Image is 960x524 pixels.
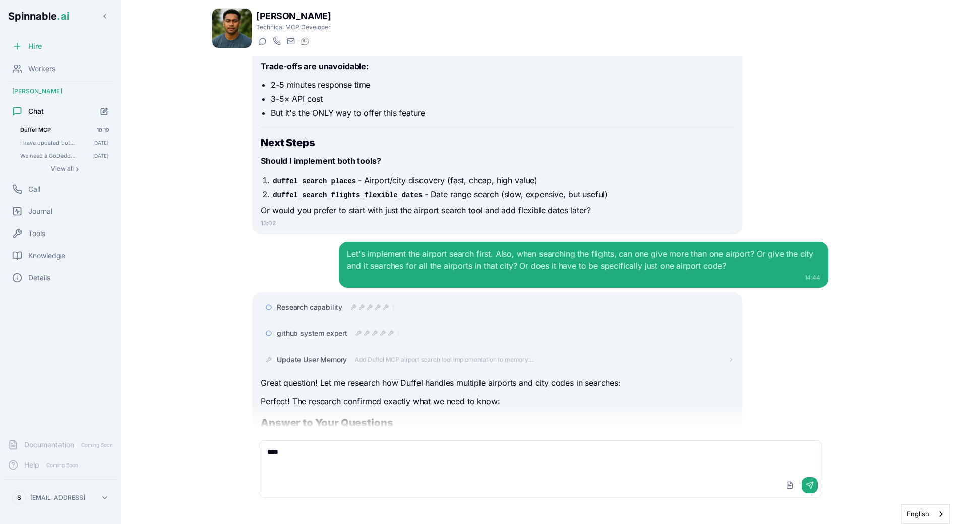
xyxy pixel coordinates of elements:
[271,188,734,200] li: - Date range search (slow, expensive, but useful)
[277,355,347,365] span: Update User Memory
[355,330,362,336] div: tool_call - completed
[24,440,74,450] span: Documentation
[28,251,65,261] span: Knowledge
[261,61,369,71] strong: Trade-offs are unavoidable:
[92,139,109,146] span: [DATE]
[20,126,83,133] span: Duffel MCP
[4,83,117,99] div: [PERSON_NAME]
[358,304,365,310] div: tool_call - completed
[76,165,79,173] span: ›
[375,304,381,310] div: tool_call - completed
[270,35,282,47] button: Start a call with Liam Kim
[261,377,734,390] p: Great question! Let me research how Duffel handles multiple airports and city codes in searches:
[271,190,425,200] code: duffel_search_flights_flexible_dates
[20,139,78,146] span: I have updated both the `Spinnable MCP Playbook` and the `Spinnable Tools Gold Standard` files. ...
[17,494,21,502] span: S
[261,395,734,409] p: Perfect! The research confirmed exactly what we need to know:
[8,10,69,22] span: Spinnable
[51,165,74,173] span: View all
[367,304,373,310] div: tool_call - completed
[8,488,113,508] button: S[EMAIL_ADDRESS]
[28,228,45,239] span: Tools
[28,206,52,216] span: Journal
[383,304,389,310] div: tool_call - completed
[271,107,734,119] li: But it's the ONLY way to offer this feature
[398,330,400,336] div: 6 more operations
[261,137,315,149] strong: Next Steps
[256,35,268,47] button: Start a chat with Liam Kim
[901,504,950,524] div: Language
[277,302,342,312] span: Research capability
[28,273,50,283] span: Details
[372,330,378,336] div: tool_call - completed
[28,106,44,117] span: Chat
[96,103,113,120] button: Start new chat
[388,330,394,336] div: tool_call - completed
[271,93,734,105] li: 3-5× API cost
[901,504,950,524] aside: Language selected: English
[271,174,734,186] li: - Airport/city discovery (fast, cheap, high value)
[347,248,820,272] div: Let's implement the airport search first. Also, when searching the flights, can one give more tha...
[28,184,40,194] span: Call
[902,505,949,523] a: English
[261,219,734,227] div: 13:02
[301,37,309,45] img: WhatsApp
[256,23,331,31] p: Technical MCP Developer
[271,176,358,186] code: duffel_search_places
[212,9,252,48] img: Liam Kim
[277,328,347,338] span: github system expert
[347,274,820,282] div: 14:44
[261,204,734,217] p: Or would you prefer to start with just the airport search tool and add flexible dates later?
[271,79,734,91] li: 2-5 minutes response time
[30,494,85,502] p: [EMAIL_ADDRESS]
[261,156,381,166] strong: Should I implement both tools?
[355,356,534,364] span: Add Duffel MCP airport search tool implementation to memory:...
[393,304,395,310] div: 3 more operations
[350,304,356,310] div: tool_call - completed
[92,152,109,159] span: [DATE]
[380,330,386,336] div: tool_call - completed
[284,35,296,47] button: Send email to liam.kim@getspinnable.ai
[43,460,81,470] span: Coming Soon
[28,41,42,51] span: Hire
[16,163,113,175] button: Show all conversations
[24,460,39,470] span: Help
[78,440,116,450] span: Coming Soon
[256,9,331,23] h1: [PERSON_NAME]
[20,152,78,159] span: We need a GoDaddy MCP to check for domain availability. This is the only first requirement for no...
[28,64,55,74] span: Workers
[261,417,393,429] strong: Answer to Your Questions
[364,330,370,336] div: tool_call - completed
[298,35,311,47] button: WhatsApp
[97,126,109,133] span: 10:19
[57,10,69,22] span: .ai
